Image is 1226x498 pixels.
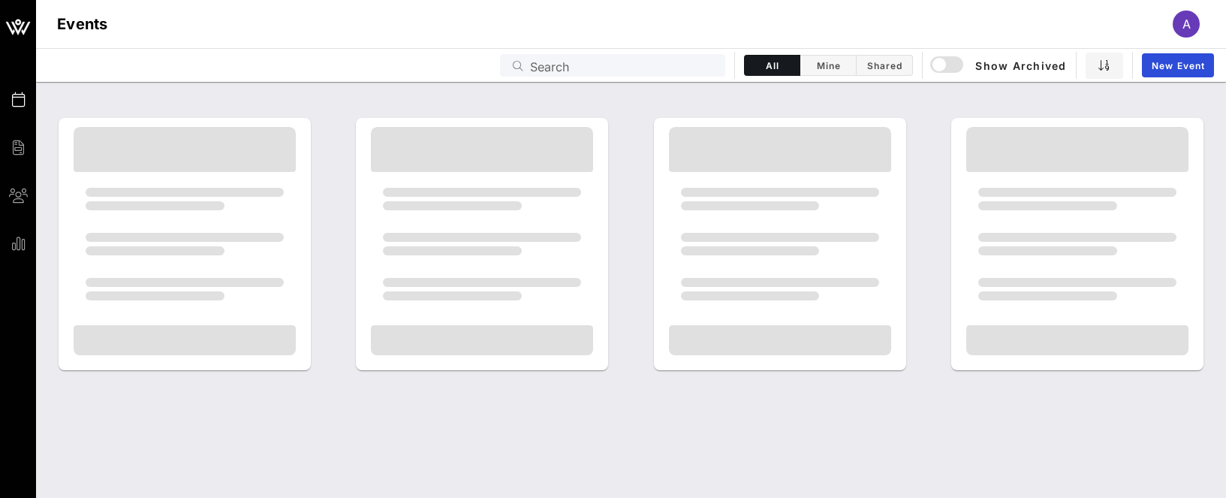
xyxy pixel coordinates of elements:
[754,60,791,71] span: All
[744,55,800,76] button: All
[857,55,913,76] button: Shared
[57,12,108,36] h1: Events
[932,56,1066,74] span: Show Archived
[1173,11,1200,38] div: A
[932,52,1067,79] button: Show Archived
[809,60,847,71] span: Mine
[800,55,857,76] button: Mine
[1142,53,1214,77] a: New Event
[1182,17,1191,32] span: A
[1151,60,1205,71] span: New Event
[866,60,903,71] span: Shared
